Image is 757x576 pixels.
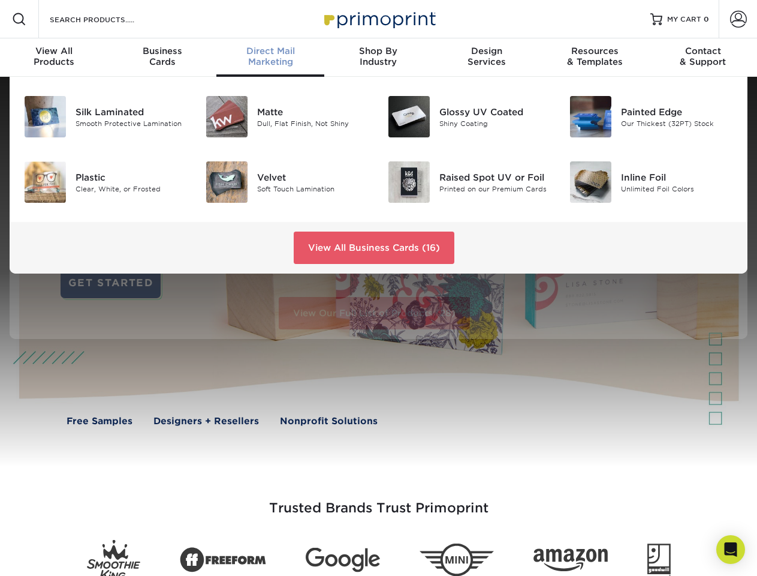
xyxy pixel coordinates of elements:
[108,46,216,56] span: Business
[541,38,649,77] a: Resources& Templates
[433,46,541,56] span: Design
[541,46,649,67] div: & Templates
[306,548,380,572] img: Google
[704,15,709,23] span: 0
[324,46,432,67] div: Industry
[433,46,541,67] div: Services
[324,38,432,77] a: Shop ByIndustry
[216,46,324,56] span: Direct Mail
[108,46,216,67] div: Cards
[533,549,608,572] img: Amazon
[294,232,454,264] a: View All Business Cards (16)
[667,14,701,25] span: MY CART
[108,38,216,77] a: BusinessCards
[647,544,671,576] img: Goodwill
[28,472,729,530] h3: Trusted Brands Trust Primoprint
[324,46,432,56] span: Shop By
[541,46,649,56] span: Resources
[216,46,324,67] div: Marketing
[319,6,439,32] img: Primoprint
[3,539,102,572] iframe: Google Customer Reviews
[279,297,470,329] a: View Our Full List of Products (28)
[433,38,541,77] a: DesignServices
[716,535,745,564] div: Open Intercom Messenger
[49,12,165,26] input: SEARCH PRODUCTS.....
[216,38,324,77] a: Direct MailMarketing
